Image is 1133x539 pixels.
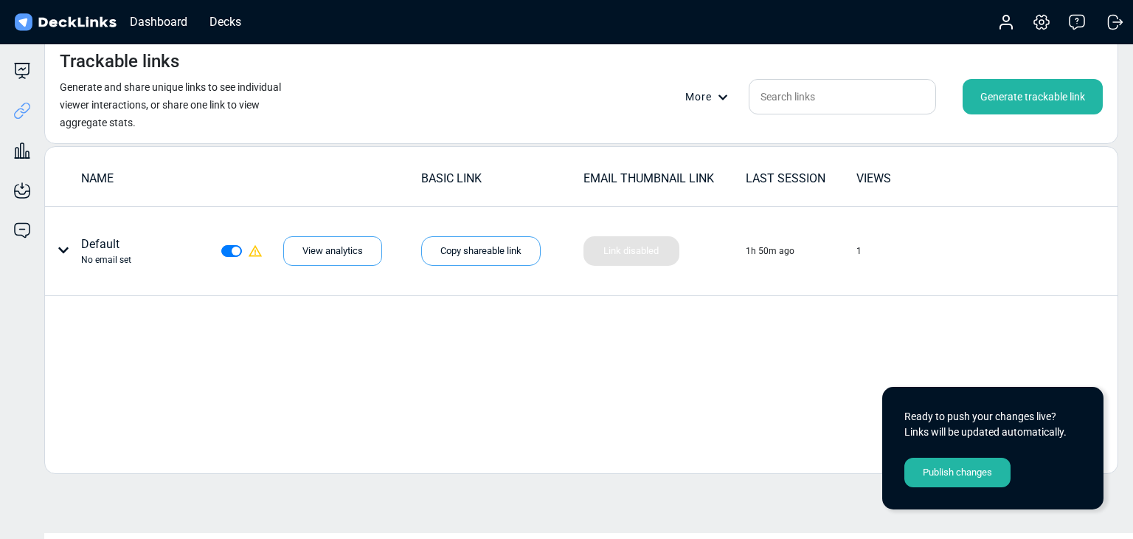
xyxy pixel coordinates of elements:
[749,79,936,114] input: Search links
[420,169,583,195] td: BASIC LINK
[81,236,131,267] div: Default
[421,236,541,266] div: Copy shareable link
[122,13,195,31] div: Dashboard
[685,89,737,105] div: More
[12,12,119,33] img: DeckLinks
[81,170,420,188] div: NAME
[60,81,281,128] small: Generate and share unique links to see individual viewer interactions, or share one link to view ...
[81,253,131,267] div: No email set
[202,13,249,31] div: Decks
[856,170,966,188] div: VIEWS
[856,244,862,258] div: 1
[283,236,382,266] div: View analytics
[746,244,794,258] div: 1h 50m ago
[60,51,179,72] h4: Trackable links
[746,170,855,188] div: LAST SESSION
[963,79,1103,114] div: Generate trackable link
[904,409,1081,440] div: Ready to push your changes live? Links will be updated automatically.
[583,169,745,195] td: EMAIL THUMBNAIL LINK
[904,458,1011,487] div: Publish changes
